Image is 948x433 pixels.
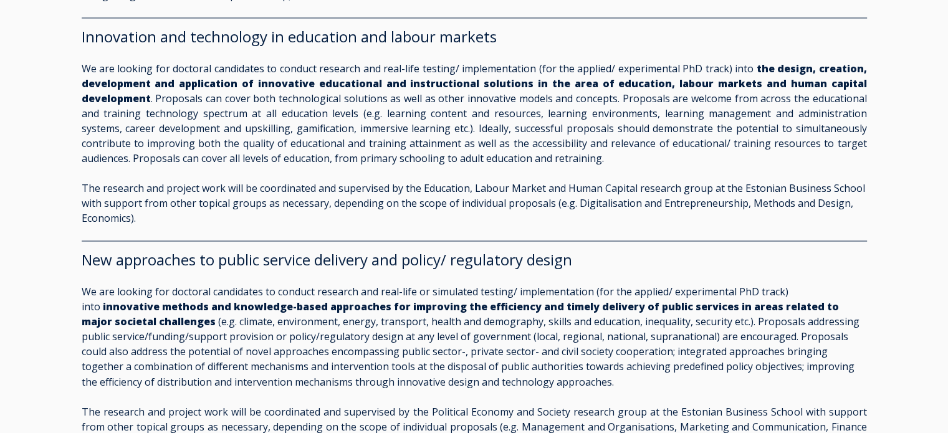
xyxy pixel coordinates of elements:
strong: innovative methods and knowledge-based approaches for improving the efficiency and timely deliver... [82,300,839,328]
p: We are looking for doctoral candidates to conduct research and real-life testing/ implementation ... [82,61,867,166]
p: The research and project work will be coordinated and supervised by the Education, Labour Market ... [82,181,867,226]
h2: Innovation and technology in education and labour markets [82,27,867,46]
p: We are looking for doctoral candidates to conduct research and real-life or simulated testing/ im... [82,284,867,389]
strong: the design, creation, development and application of innovative educational and instructional sol... [82,62,867,105]
h2: New approaches to public service delivery and policy/ regulatory design [82,250,867,269]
